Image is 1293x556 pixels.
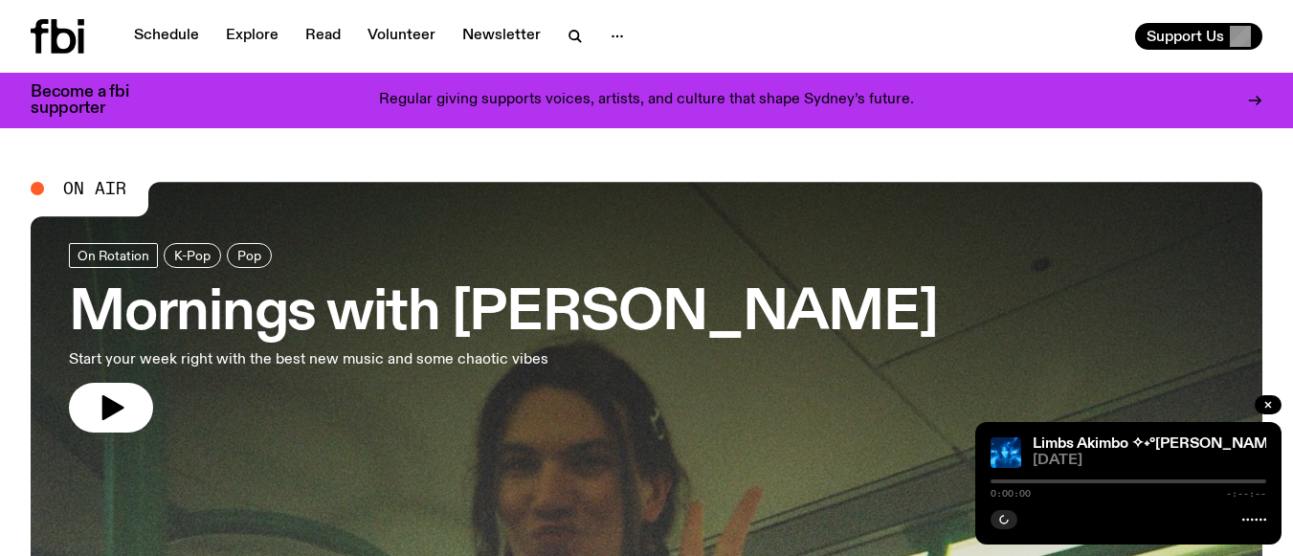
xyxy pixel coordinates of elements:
span: 0:00:00 [991,489,1031,499]
a: Explore [214,23,290,50]
button: Support Us [1135,23,1262,50]
a: Mornings with [PERSON_NAME]Start your week right with the best new music and some chaotic vibes [69,243,938,433]
span: On Rotation [78,248,149,262]
a: Read [294,23,352,50]
a: Pop [227,243,272,268]
span: Support Us [1147,28,1224,45]
h3: Become a fbi supporter [31,84,153,117]
h3: Mornings with [PERSON_NAME] [69,287,938,341]
span: K-Pop [174,248,211,262]
span: -:--:-- [1226,489,1266,499]
span: On Air [63,180,126,197]
a: Newsletter [451,23,552,50]
p: Start your week right with the best new music and some chaotic vibes [69,348,559,371]
span: [DATE] [1033,454,1266,468]
span: Pop [237,248,261,262]
a: K-Pop [164,243,221,268]
a: Schedule [123,23,211,50]
p: Regular giving supports voices, artists, and culture that shape Sydney’s future. [379,92,914,109]
a: On Rotation [69,243,158,268]
a: Volunteer [356,23,447,50]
